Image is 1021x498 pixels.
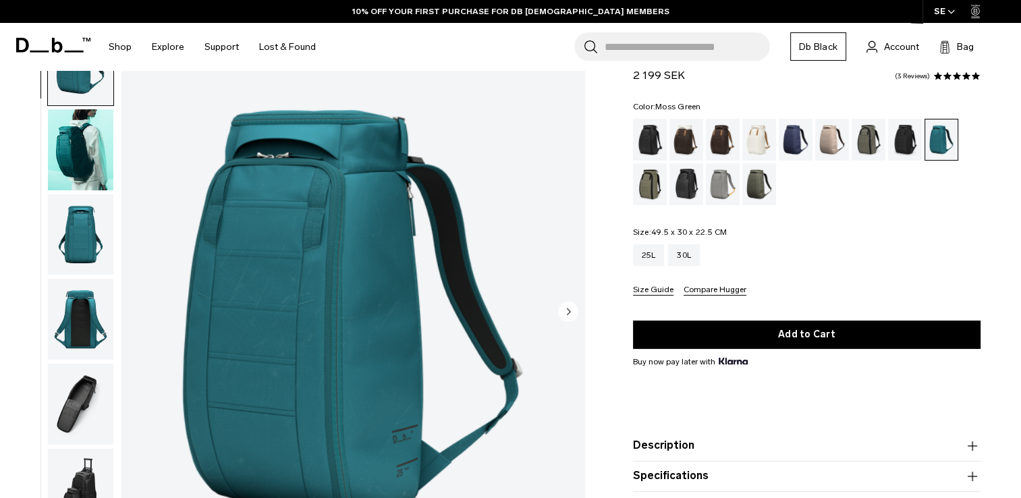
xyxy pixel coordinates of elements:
[47,278,114,360] button: Hugger Backpack 25L Midnight Teal
[742,163,776,205] a: Moss Green
[651,227,727,237] span: 49.5 x 30 x 22.5 CM
[48,364,113,445] img: Hugger Backpack 25L Midnight Teal
[152,23,184,71] a: Explore
[669,163,703,205] a: Reflective Black
[706,163,740,205] a: Sand Grey
[633,244,665,266] a: 25L
[655,102,701,111] span: Moss Green
[633,119,667,161] a: Black Out
[939,38,974,55] button: Bag
[633,163,667,205] a: Mash Green
[779,119,812,161] a: Blue Hour
[790,32,846,61] a: Db Black
[852,119,885,161] a: Forest Green
[47,363,114,445] button: Hugger Backpack 25L Midnight Teal
[884,40,919,54] span: Account
[47,109,114,191] button: Hugger Backpack 25L Midnight Teal
[259,23,316,71] a: Lost & Found
[925,119,958,161] a: Midnight Teal
[48,194,113,275] img: Hugger Backpack 25L Midnight Teal
[48,279,113,360] img: Hugger Backpack 25L Midnight Teal
[204,23,239,71] a: Support
[48,109,113,190] img: Hugger Backpack 25L Midnight Teal
[633,103,701,111] legend: Color:
[888,119,922,161] a: Charcoal Grey
[558,301,578,324] button: Next slide
[633,69,685,82] span: 2 199 SEK
[352,5,669,18] a: 10% OFF YOUR FIRST PURCHASE FOR DB [DEMOGRAPHIC_DATA] MEMBERS
[633,228,727,236] legend: Size:
[47,194,114,276] button: Hugger Backpack 25L Midnight Teal
[684,285,746,296] button: Compare Hugger
[99,23,326,71] nav: Main Navigation
[706,119,740,161] a: Espresso
[109,23,132,71] a: Shop
[669,119,703,161] a: Cappuccino
[633,438,981,454] button: Description
[633,356,748,368] span: Buy now pay later with
[895,73,930,80] a: 3 reviews
[633,321,981,349] button: Add to Cart
[719,358,748,364] img: {"height" => 20, "alt" => "Klarna"}
[668,244,700,266] a: 30L
[957,40,974,54] span: Bag
[866,38,919,55] a: Account
[633,468,981,485] button: Specifications
[815,119,849,161] a: Fogbow Beige
[742,119,776,161] a: Oatmilk
[633,285,673,296] button: Size Guide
